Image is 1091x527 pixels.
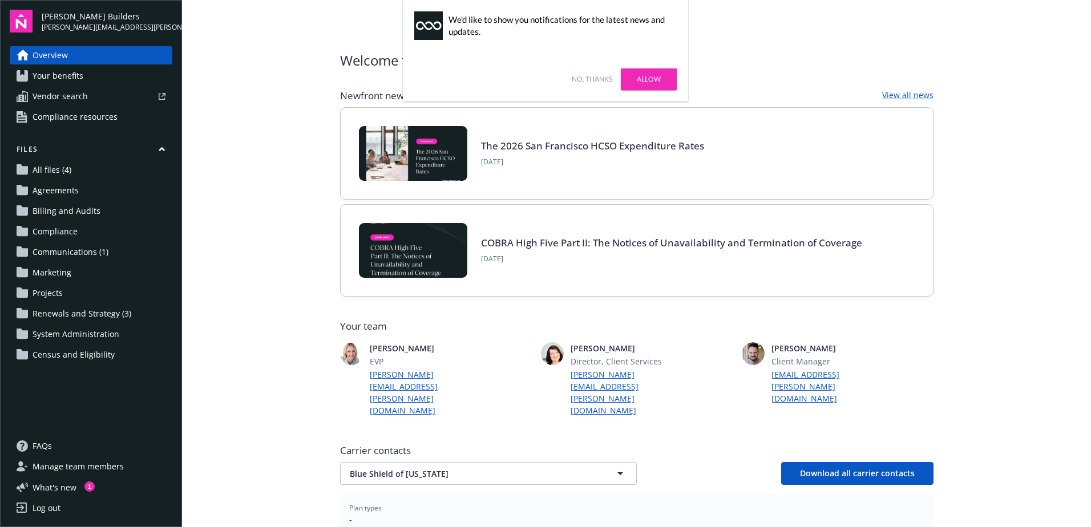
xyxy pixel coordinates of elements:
[882,89,934,103] a: View all news
[10,263,172,282] a: Marketing
[481,236,862,249] a: COBRA High Five Part II: The Notices of Unavailability and Termination of Coverage
[10,325,172,343] a: System Administration
[33,222,78,241] span: Compliance
[33,108,118,126] span: Compliance resources
[800,468,915,479] span: Download all carrier contacts
[33,46,68,64] span: Overview
[370,342,482,354] span: [PERSON_NAME]
[481,139,704,152] a: The 2026 San Francisco HCSO Expenditure Rates
[33,305,131,323] span: Renewals and Strategy (3)
[33,243,108,261] span: Communications (1)
[350,468,587,480] span: Blue Shield of [US_STATE]
[771,355,883,367] span: Client Manager
[448,14,671,38] div: We'd like to show you notifications for the latest news and updates.
[571,342,682,354] span: [PERSON_NAME]
[742,342,765,365] img: photo
[10,181,172,200] a: Agreements
[33,499,60,517] div: Log out
[10,243,172,261] a: Communications (1)
[33,87,88,106] span: Vendor search
[10,305,172,323] a: Renewals and Strategy (3)
[571,355,682,367] span: Director, Client Services
[340,342,363,365] img: photo
[42,10,172,22] span: [PERSON_NAME] Builders
[33,284,63,302] span: Projects
[10,87,172,106] a: Vendor search
[349,503,924,513] span: Plan types
[33,325,119,343] span: System Administration
[10,222,172,241] a: Compliance
[349,513,924,525] span: -
[340,50,593,71] span: Welcome to Navigator , [PERSON_NAME]
[33,346,115,364] span: Census and Eligibility
[541,342,564,365] img: photo
[33,263,71,282] span: Marketing
[10,161,172,179] a: All files (4)
[33,67,83,85] span: Your benefits
[10,346,172,364] a: Census and Eligibility
[340,319,934,333] span: Your team
[771,342,883,354] span: [PERSON_NAME]
[481,157,704,167] span: [DATE]
[10,10,33,33] img: navigator-logo.svg
[572,74,612,84] a: No, thanks
[10,437,172,455] a: FAQs
[771,368,883,404] a: [EMAIL_ADDRESS][PERSON_NAME][DOMAIN_NAME]
[340,89,409,103] span: Newfront news
[10,457,172,476] a: Manage team members
[10,202,172,220] a: Billing and Audits
[10,481,95,493] button: What's new1
[42,10,172,33] button: [PERSON_NAME] Builders[PERSON_NAME][EMAIL_ADDRESS][PERSON_NAME][DOMAIN_NAME]
[621,68,677,90] a: Allow
[359,223,467,278] img: BLOG-Card Image - Compliance - COBRA High Five Pt 2 - 08-21-25.jpg
[33,202,100,220] span: Billing and Audits
[370,355,482,367] span: EVP
[10,284,172,302] a: Projects
[10,67,172,85] a: Your benefits
[10,108,172,126] a: Compliance resources
[781,462,934,485] button: Download all carrier contacts
[359,126,467,181] img: BLOG+Card Image - Compliance - 2026 SF HCSO Expenditure Rates - 08-26-25.jpg
[84,481,95,492] div: 1
[571,368,682,416] a: [PERSON_NAME][EMAIL_ADDRESS][PERSON_NAME][DOMAIN_NAME]
[340,462,637,485] button: Blue Shield of [US_STATE]
[33,437,52,455] span: FAQs
[340,444,934,457] span: Carrier contacts
[33,457,124,476] span: Manage team members
[370,368,482,416] a: [PERSON_NAME][EMAIL_ADDRESS][PERSON_NAME][DOMAIN_NAME]
[33,481,76,493] span: What ' s new
[33,161,71,179] span: All files (4)
[10,144,172,159] button: Files
[42,22,172,33] span: [PERSON_NAME][EMAIL_ADDRESS][PERSON_NAME][DOMAIN_NAME]
[33,181,79,200] span: Agreements
[10,46,172,64] a: Overview
[481,254,862,264] span: [DATE]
